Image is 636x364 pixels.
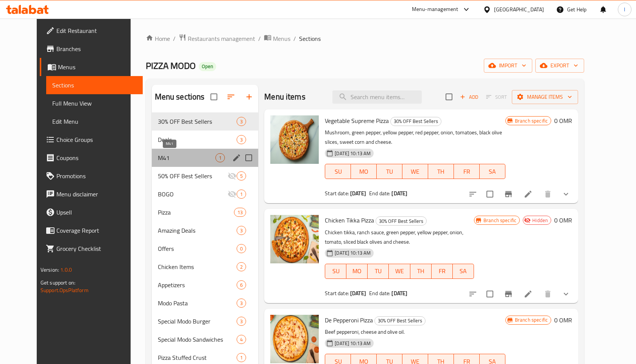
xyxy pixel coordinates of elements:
[237,171,246,180] div: items
[146,57,196,74] span: PIZZA MODO
[624,5,625,14] span: I
[332,340,374,347] span: [DATE] 10:13 AM
[56,208,137,217] span: Upsell
[512,90,578,104] button: Manage items
[376,216,427,226] div: 30% OFF Best Sellers
[152,185,259,203] div: BOGO1
[40,221,143,240] a: Coverage Report
[40,40,143,58] a: Branches
[158,153,215,162] span: M41
[457,91,481,103] button: Add
[499,285,518,303] button: Branch-specific-item
[52,99,137,108] span: Full Menu View
[40,240,143,258] a: Grocery Checklist
[481,91,512,103] span: Select section first
[557,185,575,203] button: show more
[146,34,585,44] nav: breadcrumb
[402,164,428,179] button: WE
[152,294,259,312] div: Modo Pasta3
[518,92,572,102] span: Manage items
[158,117,237,126] span: 30% OFF Best Sellers
[524,190,533,199] a: Edit menu item
[554,215,572,226] h6: 0 OMR
[237,318,246,325] span: 3
[494,5,544,14] div: [GEOGRAPHIC_DATA]
[40,167,143,185] a: Promotions
[237,173,246,180] span: 5
[237,117,246,126] div: items
[158,280,237,289] span: Appetizers
[228,190,237,199] svg: Inactive section
[158,299,237,308] div: Modo Pasta
[231,152,242,163] button: edit
[234,209,246,216] span: 13
[40,58,143,76] a: Menus
[41,265,59,275] span: Version:
[158,171,228,180] span: 50% OFF Best Sellers
[410,264,432,279] button: TH
[561,289,571,299] svg: Show Choices
[539,285,557,303] button: delete
[237,300,246,307] span: 3
[483,166,502,177] span: SA
[158,208,234,217] span: Pizza
[405,166,425,177] span: WE
[52,81,137,90] span: Sections
[60,265,72,275] span: 1.0.0
[152,330,259,348] div: Special Modo Sandwiches4
[332,150,374,157] span: [DATE] 10:13 AM
[179,34,255,44] a: Restaurants management
[464,185,482,203] button: sort-choices
[554,315,572,325] h6: 0 OMR
[369,288,390,298] span: End date:
[237,354,246,361] span: 1
[234,208,246,217] div: items
[158,190,228,199] span: BOGO
[152,240,259,258] div: Offers0
[349,266,365,277] span: MO
[152,203,259,221] div: Pizza13
[222,88,240,106] span: Sort sections
[228,171,237,180] svg: Inactive section
[152,167,259,185] div: 50% OFF Best Sellers5
[557,285,575,303] button: show more
[346,264,368,279] button: MO
[237,118,246,125] span: 3
[237,227,246,234] span: 3
[431,166,451,177] span: TH
[56,226,137,235] span: Coverage Report
[146,34,170,43] a: Home
[499,185,518,203] button: Branch-specific-item
[158,317,237,326] span: Special Modo Burger
[412,5,458,14] div: Menu-management
[240,88,258,106] button: Add section
[391,288,407,298] b: [DATE]
[158,244,237,253] span: Offers
[173,34,176,43] li: /
[482,186,498,202] span: Select to update
[480,217,519,224] span: Branch specific
[332,249,374,257] span: [DATE] 10:13 AM
[158,335,237,344] div: Special Modo Sandwiches
[456,266,471,277] span: SA
[459,93,479,101] span: Add
[237,226,246,235] div: items
[464,285,482,303] button: sort-choices
[413,266,429,277] span: TH
[158,353,237,362] span: Pizza Stuffed Crust
[56,171,137,180] span: Promotions
[264,34,290,44] a: Menus
[158,262,237,271] div: Chicken Items
[46,94,143,112] a: Full Menu View
[199,63,216,70] span: Open
[237,190,246,199] div: items
[293,34,296,43] li: /
[158,226,237,235] div: Amazing Deals
[237,335,246,344] div: items
[354,166,374,177] span: MO
[152,276,259,294] div: Appetizers6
